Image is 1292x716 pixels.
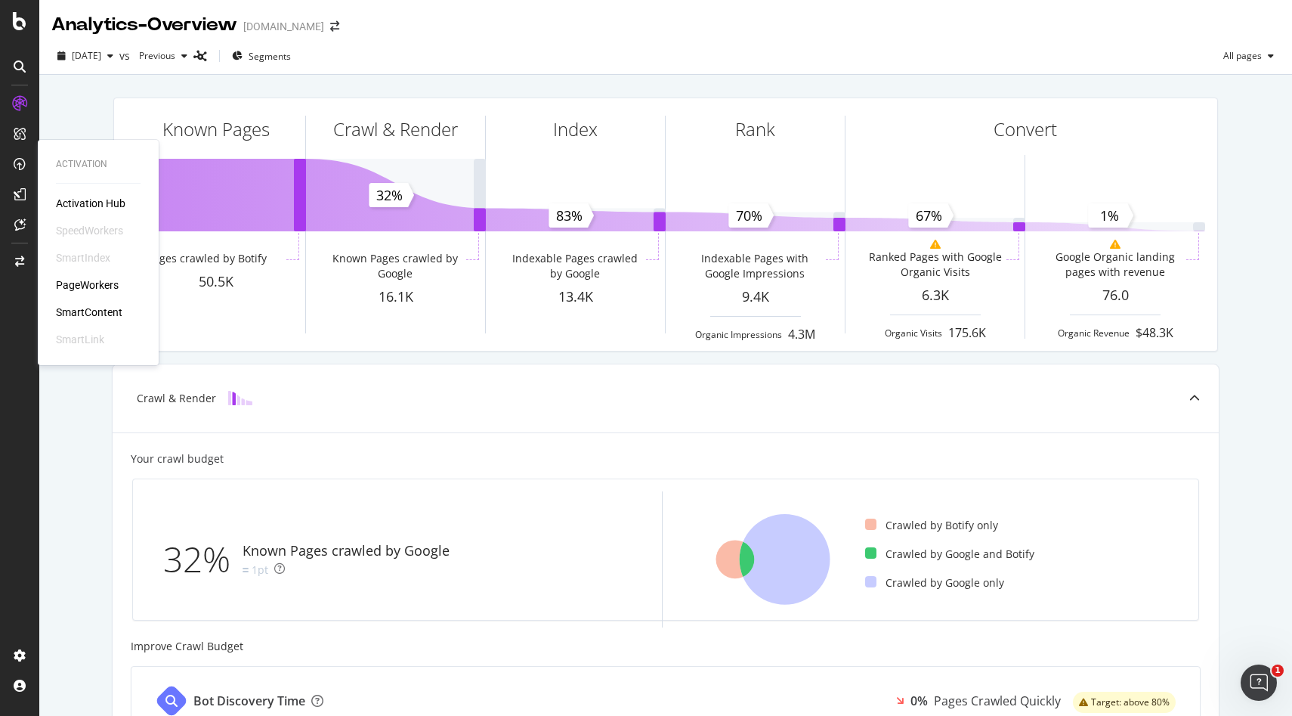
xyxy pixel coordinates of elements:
span: Segments [249,50,291,63]
iframe: Intercom live chat [1241,665,1277,701]
div: Known Pages [162,116,270,142]
span: 1 [1272,665,1284,677]
div: Analytics - Overview [51,12,237,38]
span: Target: above 80% [1091,698,1170,707]
div: Rank [735,116,775,142]
div: SmartIndex [56,250,110,265]
div: Activation [56,158,141,171]
div: Domaine [79,89,116,99]
div: Indexable Pages with Google Impressions [687,251,822,281]
div: Mots-clés [190,89,228,99]
div: SmartLink [56,332,104,347]
div: Indexable Pages crawled by Google [507,251,642,281]
a: Activation Hub [56,196,125,211]
img: tab_keywords_by_traffic_grey.svg [174,88,186,100]
button: Segments [226,44,297,68]
a: SmartContent [56,305,122,320]
div: Crawled by Botify only [865,518,998,533]
div: Crawl & Render [137,391,216,406]
div: Improve Crawl Budget [131,639,1201,654]
div: Organic Impressions [695,328,782,341]
img: logo_orange.svg [24,24,36,36]
img: website_grey.svg [24,39,36,51]
img: Equal [243,568,249,572]
div: 50.5K [126,272,305,292]
button: Previous [133,44,193,68]
div: 32% [163,535,243,584]
div: Domaine: [DOMAIN_NAME] [39,39,171,51]
div: Your crawl budget [131,451,224,466]
div: [DOMAIN_NAME] [243,19,324,34]
div: arrow-right-arrow-left [330,21,339,32]
button: [DATE] [51,44,119,68]
div: 4.3M [788,326,815,343]
div: Known Pages crawled by Google [327,251,462,281]
button: All pages [1217,44,1280,68]
div: 16.1K [306,287,485,307]
div: Known Pages crawled by Google [243,541,450,561]
div: Crawl & Render [333,116,458,142]
span: vs [119,48,133,64]
div: 1pt [252,563,268,578]
div: Crawled by Google and Botify [865,547,1034,562]
a: PageWorkers [56,277,119,293]
div: v 4.0.25 [42,24,74,36]
div: Bot Discovery Time [193,693,305,710]
div: Pages Crawled Quickly [934,693,1061,710]
div: warning label [1073,692,1176,713]
span: 2025 Sep. 6th [72,49,101,62]
div: Pages crawled by Botify [147,251,267,266]
div: 0% [910,693,928,710]
div: Crawled by Google only [865,575,1004,590]
div: SpeedWorkers [56,223,123,238]
div: Index [553,116,598,142]
span: All pages [1217,49,1262,62]
div: 9.4K [666,287,845,307]
span: Previous [133,49,175,62]
img: block-icon [228,391,252,405]
div: 13.4K [486,287,665,307]
img: tab_domain_overview_orange.svg [63,88,75,100]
